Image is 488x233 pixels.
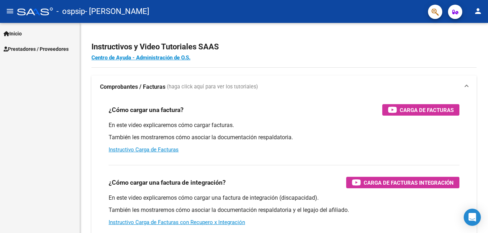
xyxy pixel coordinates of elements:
h2: Instructivos y Video Tutoriales SAAS [91,40,477,54]
a: Instructivo Carga de Facturas [109,146,179,153]
a: Centro de Ayuda - Administración de O.S. [91,54,190,61]
p: También les mostraremos cómo asociar la documentación respaldatoria y el legajo del afiliado. [109,206,459,214]
p: En este video explicaremos cómo cargar una factura de integración (discapacidad). [109,194,459,202]
strong: Comprobantes / Facturas [100,83,165,91]
div: Open Intercom Messenger [464,209,481,226]
p: En este video explicaremos cómo cargar facturas. [109,121,459,129]
span: - [PERSON_NAME] [85,4,149,19]
button: Carga de Facturas [382,104,459,116]
span: Prestadores / Proveedores [4,45,69,53]
mat-icon: menu [6,7,14,15]
span: Carga de Facturas [400,106,454,115]
h3: ¿Cómo cargar una factura de integración? [109,178,226,188]
a: Instructivo Carga de Facturas con Recupero x Integración [109,219,245,225]
button: Carga de Facturas Integración [346,177,459,188]
span: - ospsip [56,4,85,19]
p: También les mostraremos cómo asociar la documentación respaldatoria. [109,134,459,141]
mat-icon: person [474,7,482,15]
span: (haga click aquí para ver los tutoriales) [167,83,258,91]
h3: ¿Cómo cargar una factura? [109,105,184,115]
mat-expansion-panel-header: Comprobantes / Facturas (haga click aquí para ver los tutoriales) [91,76,477,98]
span: Carga de Facturas Integración [364,178,454,187]
span: Inicio [4,30,22,38]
